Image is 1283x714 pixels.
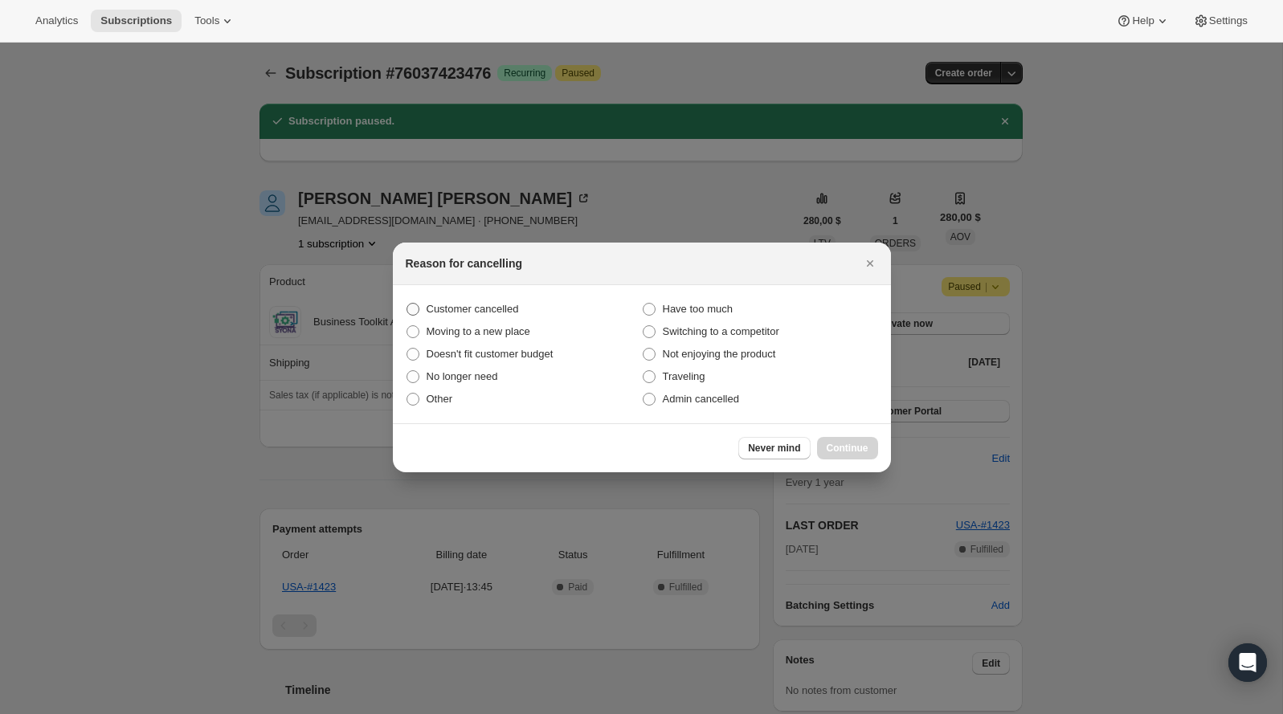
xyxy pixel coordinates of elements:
[406,255,522,271] h2: Reason for cancelling
[26,10,88,32] button: Analytics
[1228,643,1267,682] div: Open Intercom Messenger
[427,325,530,337] span: Moving to a new place
[427,348,554,360] span: Doesn't fit customer budget
[427,393,453,405] span: Other
[100,14,172,27] span: Subscriptions
[663,325,779,337] span: Switching to a competitor
[663,303,733,315] span: Have too much
[427,303,519,315] span: Customer cancelled
[859,252,881,275] button: Cerrar
[91,10,182,32] button: Subscriptions
[1209,14,1248,27] span: Settings
[748,442,800,455] span: Never mind
[194,14,219,27] span: Tools
[1106,10,1179,32] button: Help
[35,14,78,27] span: Analytics
[1183,10,1257,32] button: Settings
[663,348,776,360] span: Not enjoying the product
[738,437,810,459] button: Never mind
[427,370,498,382] span: No longer need
[1132,14,1154,27] span: Help
[185,10,245,32] button: Tools
[663,393,739,405] span: Admin cancelled
[663,370,705,382] span: Traveling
